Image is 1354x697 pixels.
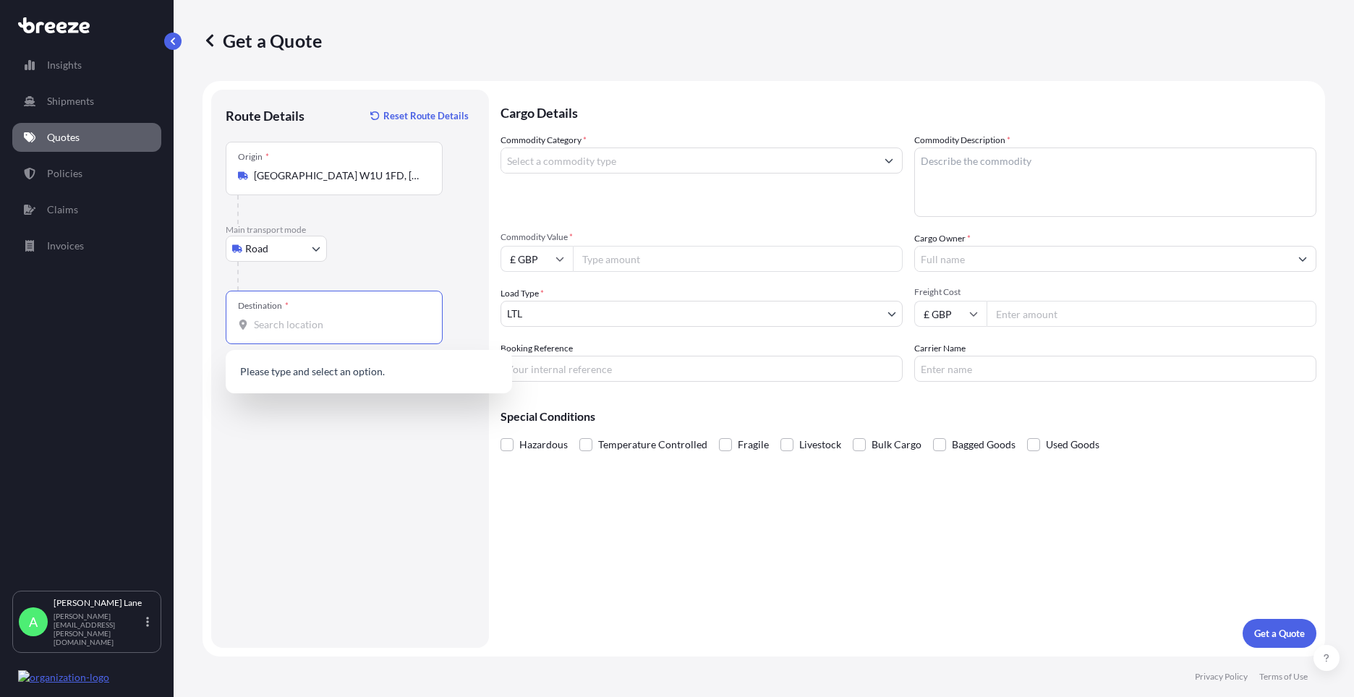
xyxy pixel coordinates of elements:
[1254,626,1305,641] p: Get a Quote
[501,90,1316,133] p: Cargo Details
[226,350,512,393] div: Show suggestions
[501,286,544,301] span: Load Type
[914,133,1010,147] label: Commodity Description
[1259,671,1308,683] p: Terms of Use
[507,307,522,321] span: LTL
[47,239,84,253] p: Invoices
[876,147,902,174] button: Show suggestions
[952,434,1015,456] span: Bagged Goods
[914,341,966,356] label: Carrier Name
[203,29,322,52] p: Get a Quote
[383,108,469,123] p: Reset Route Details
[18,670,109,685] img: organization-logo
[501,411,1316,422] p: Special Conditions
[872,434,921,456] span: Bulk Cargo
[47,94,94,108] p: Shipments
[519,434,568,456] span: Hazardous
[914,286,1316,298] span: Freight Cost
[501,356,903,382] input: Your internal reference
[799,434,841,456] span: Livestock
[54,612,143,646] p: [PERSON_NAME][EMAIL_ADDRESS][PERSON_NAME][DOMAIN_NAME]
[1290,246,1316,272] button: Show suggestions
[501,341,573,356] label: Booking Reference
[226,107,305,124] p: Route Details
[47,58,82,72] p: Insights
[47,202,78,217] p: Claims
[254,168,425,183] input: Origin
[738,434,769,456] span: Fragile
[501,231,903,243] span: Commodity Value
[47,166,82,181] p: Policies
[238,151,269,163] div: Origin
[231,356,506,388] p: Please type and select an option.
[1046,434,1099,456] span: Used Goods
[914,356,1316,382] input: Enter name
[573,246,903,272] input: Type amount
[226,236,327,262] button: Select transport
[226,224,474,236] p: Main transport mode
[598,434,707,456] span: Temperature Controlled
[254,317,425,332] input: Destination
[501,147,876,174] input: Select a commodity type
[245,241,268,256] span: Road
[47,130,80,145] p: Quotes
[987,301,1316,327] input: Enter amount
[501,133,587,147] label: Commodity Category
[915,246,1290,272] input: Full name
[1195,671,1248,683] p: Privacy Policy
[54,597,143,609] p: [PERSON_NAME] Lane
[914,231,971,246] label: Cargo Owner
[238,300,289,312] div: Destination
[29,615,38,629] span: A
